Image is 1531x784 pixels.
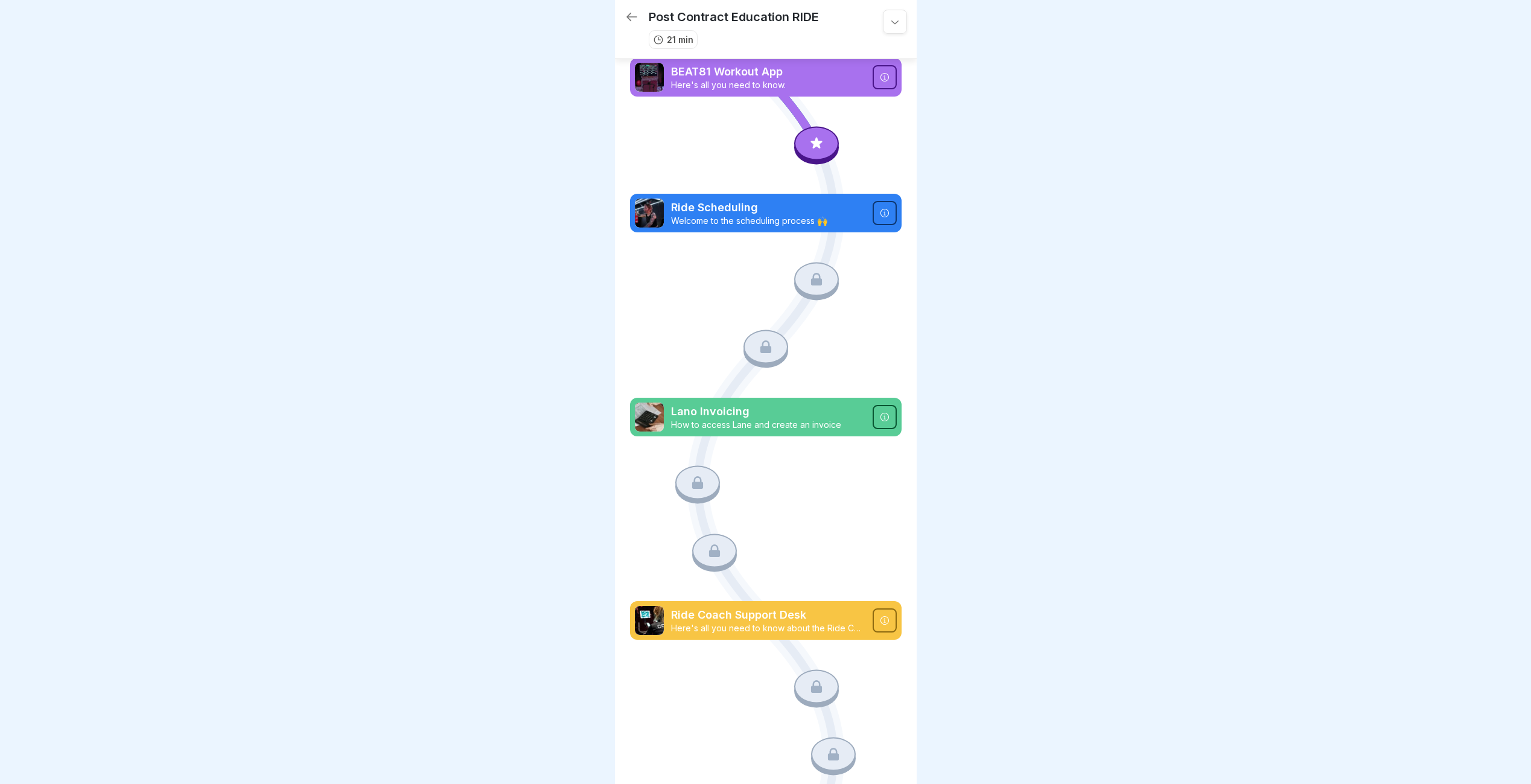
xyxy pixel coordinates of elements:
[671,215,865,226] p: Welcome to the scheduling process 🙌
[671,607,865,623] p: Ride Coach Support Desk
[671,404,865,419] p: Lano Invoicing
[671,64,865,80] p: BEAT81 Workout App
[671,80,865,91] p: Here's all you need to know.
[649,10,819,24] p: Post Contract Education RIDE
[635,606,664,635] img: x7jqq8668zavjnvv8pz0nxpb.png
[667,33,693,46] p: 21 min
[671,623,865,634] p: Here's all you need to know about the Ride Coach Support Desk
[671,419,865,430] p: How to access Lane and create an invoice
[635,63,664,92] img: irolcx0kokuv80ccjono1zcp.png
[635,199,664,228] img: lpc7wfi1967vewfljj27v1pf.png
[671,200,865,215] p: Ride Scheduling
[635,403,664,432] img: xzfoo1br8ijaq1ub5be1v5m6.png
